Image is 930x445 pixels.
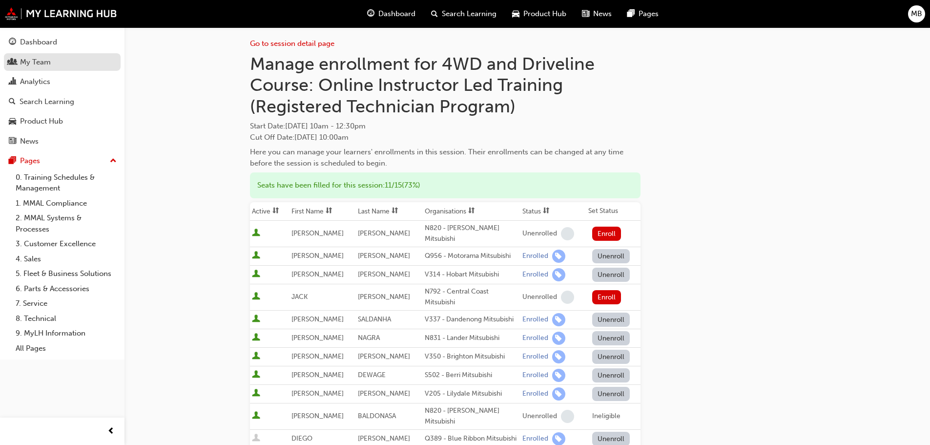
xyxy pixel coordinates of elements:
div: Q956 - Motorama Mitsubishi [425,251,518,262]
span: DIEGO [291,434,312,443]
span: NAGRA [358,334,380,342]
button: Unenroll [592,268,630,282]
div: Seats have been filled for this session : 11 / 15 ( 73% ) [250,172,641,198]
span: pages-icon [627,8,635,20]
a: My Team [4,53,121,71]
div: Enrolled [522,315,548,324]
span: learningRecordVerb_NONE-icon [561,291,574,304]
a: News [4,132,121,150]
button: Unenroll [592,313,630,327]
span: [PERSON_NAME] [291,270,344,278]
span: [PERSON_NAME] [358,293,410,301]
span: up-icon [110,155,117,168]
div: Unenrolled [522,412,557,421]
span: Cut Off Date : [DATE] 10:00am [250,133,349,142]
div: Enrolled [522,389,548,399]
span: news-icon [9,137,16,146]
h1: Manage enrollment for 4WD and Driveline Course: Online Instructor Led Training (Registered Techni... [250,53,641,117]
a: 1. MMAL Compliance [12,196,121,211]
a: 3. Customer Excellence [12,236,121,252]
th: Toggle SortBy [356,202,422,221]
div: Here you can manage your learners' enrollments in this session. Their enrollments can be changed ... [250,147,641,169]
span: guage-icon [9,38,16,47]
div: V314 - Hobart Mitsubishi [425,269,518,280]
div: Ineligible [592,411,620,422]
span: SALDANHA [358,315,391,323]
div: Dashboard [20,37,57,48]
button: Unenroll [592,387,630,401]
span: User is active [252,370,260,380]
button: MB [908,5,925,22]
div: V205 - Lilydale Mitsubishi [425,388,518,400]
span: User is active [252,251,260,261]
span: sorting-icon [272,207,279,215]
div: Enrolled [522,270,548,279]
th: Toggle SortBy [250,202,289,221]
a: 5. Fleet & Business Solutions [12,266,121,281]
img: mmal [5,7,117,20]
span: sorting-icon [468,207,475,215]
div: Enrolled [522,252,548,261]
a: Go to session detail page [250,39,334,48]
span: User is active [252,229,260,238]
div: Search Learning [20,96,74,107]
a: All Pages [12,341,121,356]
span: learningRecordVerb_ENROLL-icon [552,332,565,345]
span: Start Date : [250,121,641,132]
span: [PERSON_NAME] [291,389,344,398]
a: guage-iconDashboard [359,4,423,24]
span: chart-icon [9,78,16,86]
a: car-iconProduct Hub [504,4,574,24]
div: N820 - [PERSON_NAME] Mitsubishi [425,405,518,427]
span: prev-icon [107,425,115,438]
span: learningRecordVerb_ENROLL-icon [552,250,565,263]
div: Enrolled [522,352,548,361]
a: pages-iconPages [620,4,666,24]
span: [PERSON_NAME] [291,315,344,323]
button: Enroll [592,227,621,241]
div: V337 - Dandenong Mitsubishi [425,314,518,325]
span: learningRecordVerb_NONE-icon [561,227,574,240]
div: N792 - Central Coast Mitsubishi [425,286,518,308]
span: [PERSON_NAME] [358,270,410,278]
button: Unenroll [592,350,630,364]
span: news-icon [582,8,589,20]
a: Search Learning [4,93,121,111]
span: Pages [639,8,659,20]
span: Search Learning [442,8,496,20]
span: News [593,8,612,20]
div: Product Hub [20,116,63,127]
span: User is active [252,333,260,343]
a: 9. MyLH Information [12,326,121,341]
span: [PERSON_NAME] [358,229,410,237]
span: search-icon [9,98,16,106]
th: Toggle SortBy [423,202,520,221]
span: Dashboard [378,8,415,20]
span: User is active [252,315,260,324]
a: Analytics [4,73,121,91]
div: Q389 - Blue Ribbon Mitsubishi [425,433,518,445]
span: sorting-icon [326,207,332,215]
button: Pages [4,152,121,170]
span: learningRecordVerb_ENROLL-icon [552,313,565,326]
span: [PERSON_NAME] [291,412,344,420]
span: learningRecordVerb_ENROLL-icon [552,387,565,401]
span: sorting-icon [543,207,550,215]
span: learningRecordVerb_ENROLL-icon [552,369,565,382]
div: Unenrolled [522,293,557,302]
button: Unenroll [592,331,630,345]
span: [PERSON_NAME] [291,352,344,360]
span: BALDONASA [358,412,396,420]
a: search-iconSearch Learning [423,4,504,24]
div: S502 - Berri Mitsubishi [425,370,518,381]
button: Unenroll [592,368,630,382]
span: learningRecordVerb_NONE-icon [561,410,574,423]
th: Toggle SortBy [520,202,586,221]
span: pages-icon [9,157,16,166]
span: User is inactive [252,434,260,444]
span: [PERSON_NAME] [291,334,344,342]
div: Enrolled [522,334,548,343]
span: [PERSON_NAME] [358,434,410,443]
span: [PERSON_NAME] [291,229,344,237]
